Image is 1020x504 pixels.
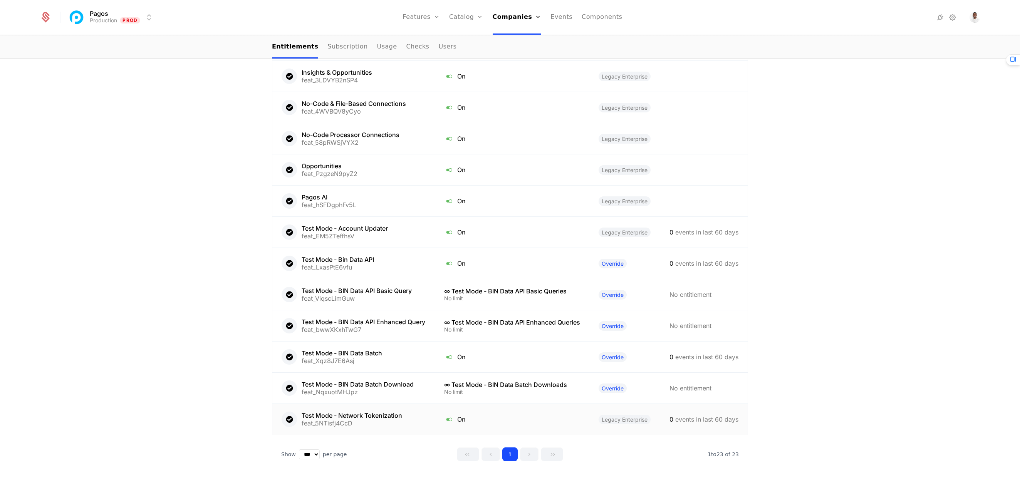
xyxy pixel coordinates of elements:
[302,233,388,239] div: feat_EM5ZTeffhsV
[302,264,374,270] div: feat_LxasPtE6vfu
[302,108,406,114] div: feat_4WVBQV8yCyo
[302,132,399,138] div: No-Code Processor Connections
[669,322,711,330] span: No entitlement
[302,256,374,263] div: Test Mode - Bin Data API
[302,288,412,294] div: Test Mode - BIN Data API Basic Query
[302,194,356,200] div: Pagos AI
[302,163,357,169] div: Opportunities
[302,350,382,356] div: Test Mode - BIN Data Batch
[599,415,651,424] span: Legacy Enterprise
[327,36,367,59] a: Subscription
[444,196,580,206] div: On
[90,17,117,24] div: Production
[599,228,651,237] span: Legacy Enterprise
[272,36,456,59] ul: Choose Sub Page
[302,171,357,177] div: feat_PzgzeN9pyZ2
[444,319,580,325] div: ∞ Test Mode - BIN Data API Enhanced Queries
[948,13,957,22] a: Settings
[669,291,711,298] span: No entitlement
[502,447,518,461] button: Go to page 1
[444,227,580,237] div: On
[302,100,406,107] div: No-Code & File-Based Connections
[302,389,414,395] div: feat_NqxuotMHJpz
[67,8,86,27] img: Pagos
[272,447,748,461] div: Table pagination
[302,69,372,75] div: Insights & Opportunities
[444,296,580,301] div: No limit
[302,420,402,426] div: feat_5NTisfj4CcD
[541,447,563,461] button: Go to last page
[599,196,651,206] span: Legacy Enterprise
[708,451,739,457] span: 23
[444,327,580,332] div: No limit
[444,352,580,362] div: On
[669,415,738,424] div: 0
[599,134,651,144] span: Legacy Enterprise
[302,412,402,419] div: Test Mode - Network Tokenization
[599,72,651,81] span: Legacy Enterprise
[438,36,456,59] a: Users
[444,258,580,268] div: On
[599,259,627,268] span: Override
[302,381,414,387] div: Test Mode - BIN Data Batch Download
[708,451,732,457] span: 1 to 23 of
[669,228,738,237] div: 0
[302,358,382,364] div: feat_Xqz8J7E6Asj
[444,134,580,144] div: On
[444,71,580,81] div: On
[669,352,738,362] div: 0
[936,13,945,22] a: Integrations
[675,353,738,361] span: events in last 60 days
[272,36,748,59] nav: Main
[302,295,412,301] div: feat_ViqscLimGuw
[675,260,738,267] span: events in last 60 days
[90,10,108,17] span: Pagos
[444,414,580,424] div: On
[444,382,580,388] div: ∞ Test Mode - BIN Data Batch Downloads
[70,9,154,26] button: Select environment
[675,415,738,423] span: events in last 60 days
[520,447,539,461] button: Go to next page
[281,450,296,458] span: Show
[444,165,580,175] div: On
[599,352,627,362] span: Override
[599,383,627,393] span: Override
[302,139,399,146] div: feat_58pRWSjVYX2
[970,12,980,23] button: Open user button
[599,165,651,175] span: Legacy Enterprise
[444,288,580,294] div: ∞ Test Mode - BIN Data API Basic Queries
[377,36,397,59] a: Usage
[444,389,580,395] div: No limit
[406,36,429,59] a: Checks
[120,17,140,23] span: Prod
[302,327,425,333] div: feat_bwwXKxhTwG7
[444,102,580,112] div: On
[599,321,627,331] span: Override
[599,103,651,112] span: Legacy Enterprise
[970,12,980,23] img: LJ Durante
[457,447,563,461] div: Page navigation
[669,384,711,392] span: No entitlement
[599,290,627,300] span: Override
[302,319,425,325] div: Test Mode - BIN Data API Enhanced Query
[302,202,356,208] div: feat_hSFDgphFv5L
[481,447,500,461] button: Go to previous page
[272,36,318,59] a: Entitlements
[457,447,479,461] button: Go to first page
[299,449,320,459] select: Select page size
[302,77,372,83] div: feat_3LDVYB2nSP4
[323,450,347,458] span: per page
[669,259,738,268] div: 0
[675,228,738,236] span: events in last 60 days
[302,225,388,231] div: Test Mode - Account Updater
